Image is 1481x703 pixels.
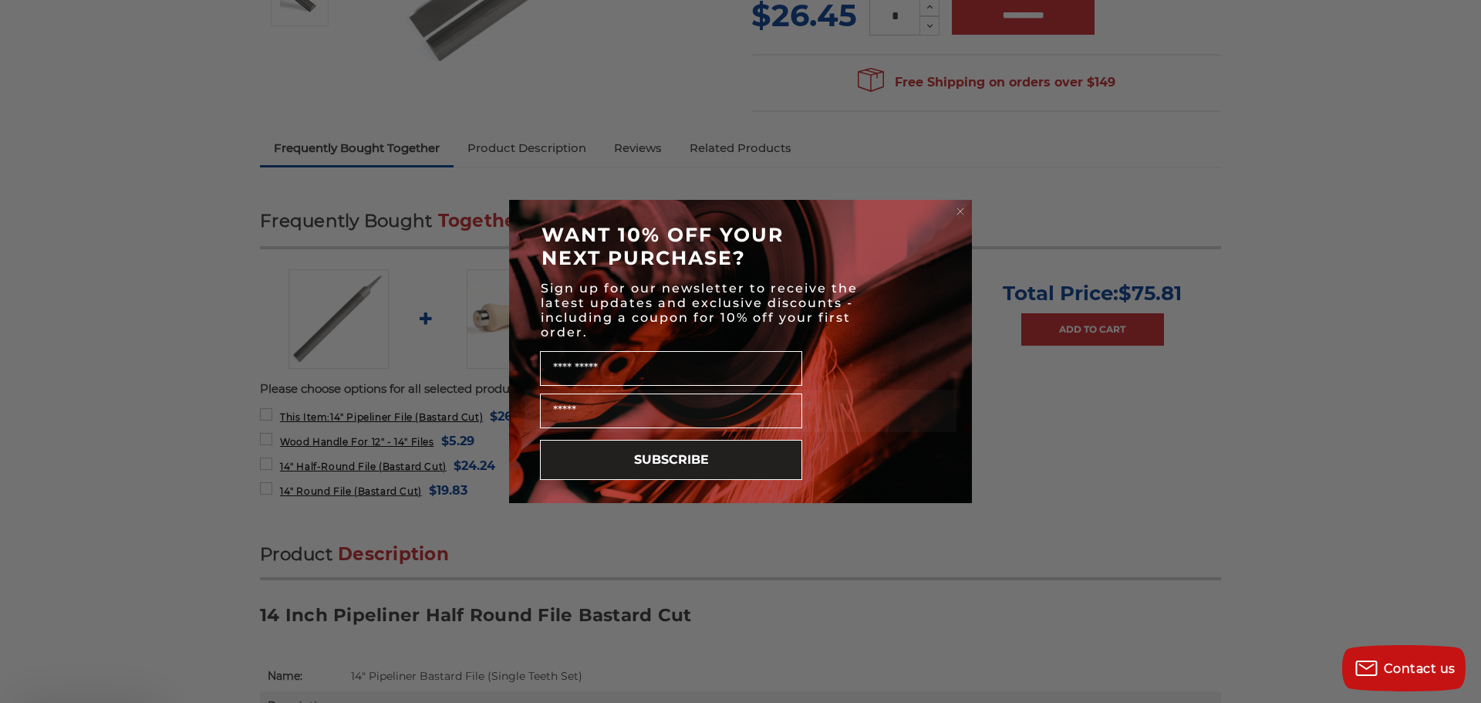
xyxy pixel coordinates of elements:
button: Close dialog [953,204,968,219]
button: Contact us [1342,645,1466,691]
span: WANT 10% OFF YOUR NEXT PURCHASE? [541,223,784,269]
input: Email [540,394,802,428]
span: Sign up for our newsletter to receive the latest updates and exclusive discounts - including a co... [541,281,858,340]
button: SUBSCRIBE [540,440,802,480]
span: Contact us [1384,661,1456,676]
